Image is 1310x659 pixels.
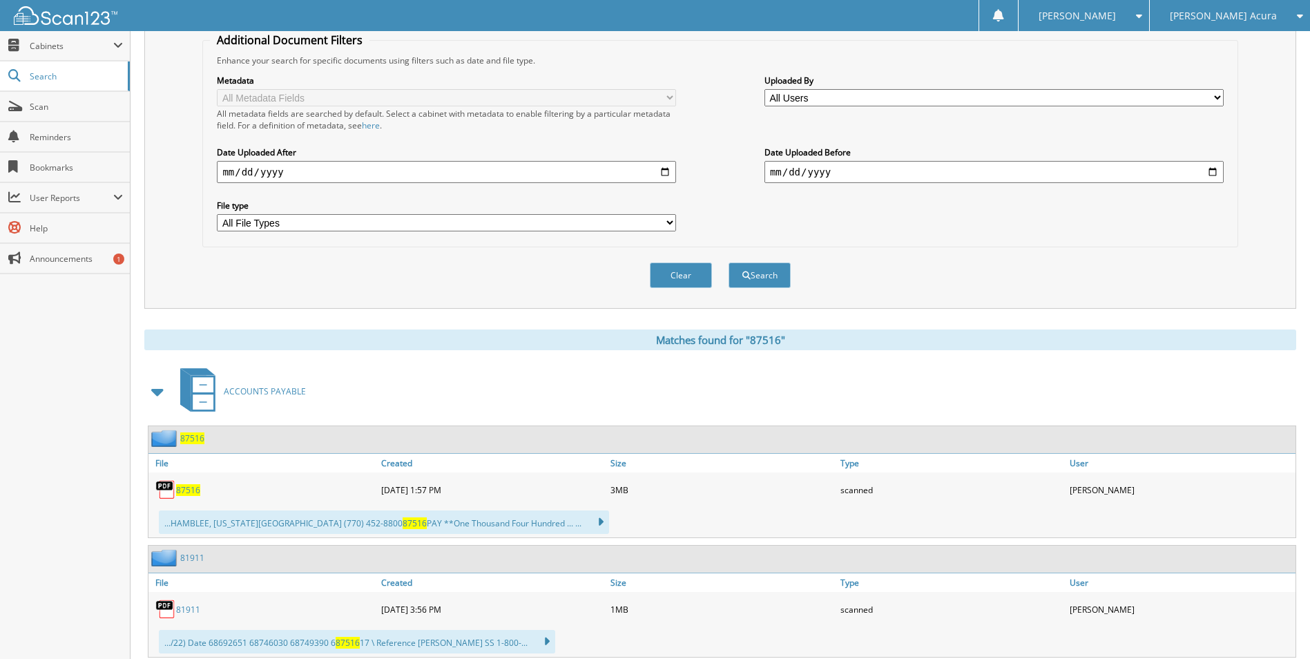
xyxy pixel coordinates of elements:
[224,385,306,397] span: ACCOUNTS PAYABLE
[30,70,121,82] span: Search
[403,517,427,529] span: 87516
[607,595,836,623] div: 1MB
[378,595,607,623] div: [DATE] 3:56 PM
[1170,12,1277,20] span: [PERSON_NAME] Acura
[217,161,676,183] input: start
[336,637,360,649] span: 87516
[176,604,200,615] a: 81911
[378,476,607,504] div: [DATE] 1:57 PM
[1066,454,1295,472] a: User
[837,595,1066,623] div: scanned
[30,222,123,234] span: Help
[172,364,306,419] a: ACCOUNTS PAYABLE
[217,108,676,131] div: All metadata fields are searched by default. Select a cabinet with metadata to enable filtering b...
[1039,12,1116,20] span: [PERSON_NAME]
[30,40,113,52] span: Cabinets
[151,549,180,566] img: folder2.png
[14,6,117,25] img: scan123-logo-white.svg
[378,573,607,592] a: Created
[210,32,369,48] legend: Additional Document Filters
[144,329,1296,350] div: Matches found for "87516"
[607,573,836,592] a: Size
[159,510,609,534] div: ...HAMBLEE, [US_STATE][GEOGRAPHIC_DATA] (770) 452-8800 PAY **One Thousand Four Hundred ... ...
[1066,573,1295,592] a: User
[1066,595,1295,623] div: [PERSON_NAME]
[764,161,1224,183] input: end
[837,573,1066,592] a: Type
[378,454,607,472] a: Created
[30,131,123,143] span: Reminders
[729,262,791,288] button: Search
[210,55,1230,66] div: Enhance your search for specific documents using filters such as date and file type.
[217,146,676,158] label: Date Uploaded After
[607,476,836,504] div: 3MB
[1241,593,1310,659] iframe: Chat Widget
[30,253,123,265] span: Announcements
[155,479,176,500] img: PDF.png
[217,200,676,211] label: File type
[148,573,378,592] a: File
[764,75,1224,86] label: Uploaded By
[837,476,1066,504] div: scanned
[30,192,113,204] span: User Reports
[764,146,1224,158] label: Date Uploaded Before
[362,120,380,131] a: here
[151,430,180,447] img: folder2.png
[1066,476,1295,504] div: [PERSON_NAME]
[30,162,123,173] span: Bookmarks
[155,599,176,620] img: PDF.png
[837,454,1066,472] a: Type
[159,630,555,653] div: .../22) Date 68692651 68746030 68749390 6 17 \ Reference [PERSON_NAME] SS 1-800-...
[148,454,378,472] a: File
[180,432,204,444] a: 87516
[607,454,836,472] a: Size
[180,552,204,564] a: 81911
[176,484,200,496] a: 87516
[30,101,123,113] span: Scan
[650,262,712,288] button: Clear
[113,254,124,265] div: 1
[217,75,676,86] label: Metadata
